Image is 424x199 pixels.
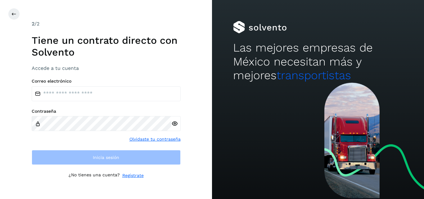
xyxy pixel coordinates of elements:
button: Inicia sesión [32,150,181,165]
label: Contraseña [32,109,181,114]
p: ¿No tienes una cuenta? [69,172,120,179]
span: 2 [32,21,34,27]
span: transportistas [277,69,351,82]
span: Inicia sesión [93,155,119,160]
label: Correo electrónico [32,79,181,84]
h1: Tiene un contrato directo con Solvento [32,34,181,58]
a: Regístrate [122,172,144,179]
h2: Las mejores empresas de México necesitan más y mejores [233,41,403,82]
a: Olvidaste tu contraseña [129,136,181,142]
div: /2 [32,20,181,28]
h3: Accede a tu cuenta [32,65,181,71]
